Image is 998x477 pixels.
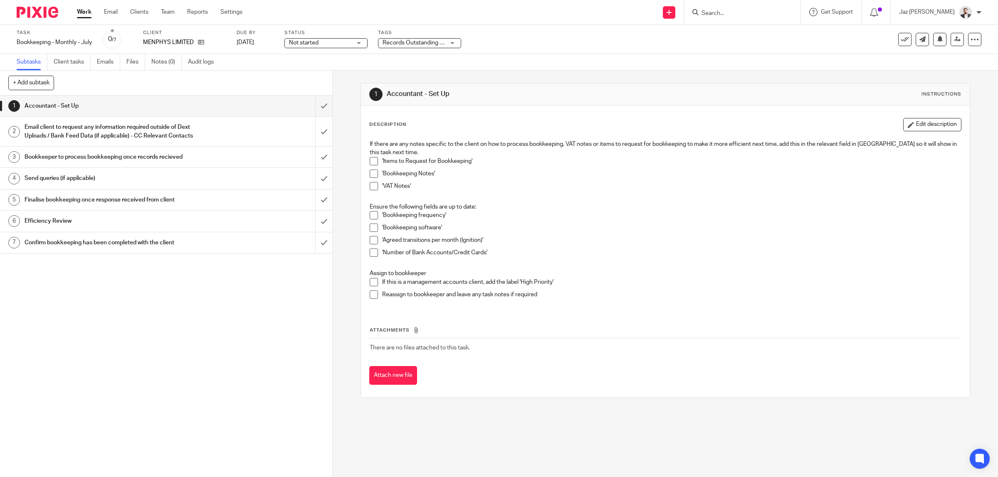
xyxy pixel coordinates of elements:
[289,40,319,46] span: Not started
[370,328,410,332] span: Attachments
[921,91,961,98] div: Instructions
[383,40,447,46] span: Records Outstanding + 1
[237,30,274,36] label: Due by
[382,236,961,244] p: 'Agreed transitions per month (Ignition)'
[370,269,961,278] p: Assign to bookkeeper
[899,8,955,16] p: Jaz [PERSON_NAME]
[151,54,182,70] a: Notes (0)
[369,88,383,101] div: 1
[237,39,254,45] span: [DATE]
[25,194,213,206] h1: Finalise bookkeeping once response received from client
[382,211,961,219] p: 'Bookkeeping frequency'
[903,118,961,131] button: Edit description
[25,100,213,112] h1: Accountant - Set Up
[143,38,194,47] p: MENPHYS LIMITED
[387,90,683,98] h1: Accountant - Set Up
[821,9,853,15] span: Get Support
[8,151,20,163] div: 3
[8,100,20,112] div: 1
[112,37,116,42] small: /7
[17,38,92,47] div: Bookkeeping - Monthly - July
[108,34,116,44] div: 0
[25,236,213,249] h1: Confirm bookkeeping has been completed with the client
[187,8,208,16] a: Reports
[382,157,961,165] p: 'Items to Request for Bookkeeping'
[8,237,20,248] div: 7
[130,8,148,16] a: Clients
[370,203,961,211] p: Ensure the following fields are up to date:
[370,345,470,351] span: There are no files attached to this task.
[54,54,91,70] a: Client tasks
[97,54,120,70] a: Emails
[25,151,213,163] h1: Bookkeeper to process bookkeeping once records recieved
[77,8,91,16] a: Work
[284,30,368,36] label: Status
[369,366,417,385] button: Attach new file
[104,8,118,16] a: Email
[369,121,406,128] p: Description
[8,173,20,184] div: 4
[382,248,961,257] p: 'Number of Bank Accounts/Credit Cards'
[161,8,175,16] a: Team
[188,54,220,70] a: Audit logs
[8,126,20,138] div: 2
[8,215,20,227] div: 6
[370,140,961,157] p: If there are any notes specific to the client on how to process bookkeeping, VAT notes or items t...
[25,172,213,184] h1: Send queries (if applicable)
[8,194,20,206] div: 5
[382,290,961,299] p: Reassign to bookkeeper and leave any task notes if required
[17,54,47,70] a: Subtasks
[143,30,226,36] label: Client
[382,224,961,232] p: 'Bookkeeping software'
[8,76,54,90] button: + Add subtask
[382,170,961,178] p: 'Bookkeeping Notes'
[25,121,213,142] h1: Email client to request any information required outside of Dext Uploads / Bank Feed Data (if app...
[220,8,242,16] a: Settings
[126,54,145,70] a: Files
[701,10,776,17] input: Search
[25,215,213,227] h1: Efficiency Review
[382,278,961,286] p: If this is a management accounts client, add the label 'High Priority'
[382,182,961,190] p: 'VAT Notes'
[378,30,461,36] label: Tags
[959,6,972,19] img: 48292-0008-compressed%20square.jpg
[17,7,58,18] img: Pixie
[17,30,92,36] label: Task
